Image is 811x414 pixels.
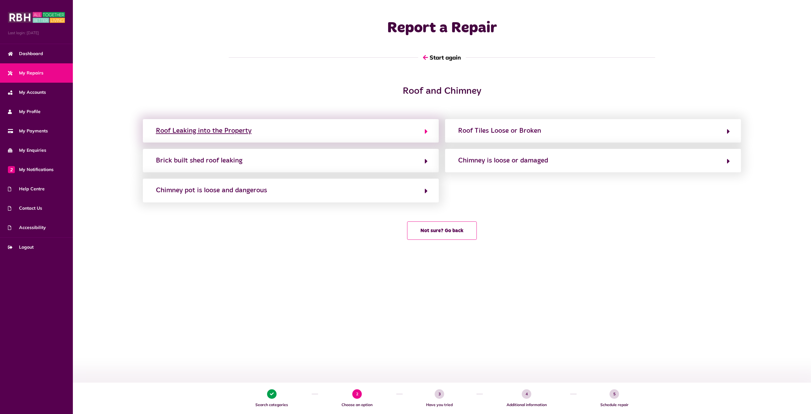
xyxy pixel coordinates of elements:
[610,389,619,399] span: 5
[8,224,46,231] span: Accessibility
[156,156,242,166] div: Brick built shed roof leaking
[8,205,42,212] span: Contact Us
[458,126,541,136] div: Roof Tiles Loose or Broken
[315,86,569,97] h2: Roof and Chimney
[8,89,46,96] span: My Accounts
[8,166,15,173] span: 2
[154,125,428,136] button: Roof Leaking into the Property
[406,402,473,408] span: Have you tried
[8,30,65,36] span: Last login: [DATE]
[267,389,277,399] span: 1
[8,244,34,251] span: Logout
[580,402,649,408] span: Schedule repair
[315,19,569,37] h1: Report a Repair
[407,221,477,240] button: Not sure? Go back
[456,125,730,136] button: Roof Tiles Loose or Broken
[486,402,567,408] span: Additional information
[435,389,444,399] span: 3
[352,389,362,399] span: 2
[522,389,531,399] span: 4
[154,185,428,196] button: Chimney pot is loose and dangerous
[8,108,41,115] span: My Profile
[418,48,466,67] button: Start again
[321,402,393,408] span: Choose an option
[458,156,548,166] div: Chimney is loose or damaged
[8,70,43,76] span: My Repairs
[8,147,46,154] span: My Enquiries
[8,166,54,173] span: My Notifications
[156,185,267,195] div: Chimney pot is loose and dangerous
[8,128,48,134] span: My Payments
[8,11,65,24] img: MyRBH
[156,126,252,136] div: Roof Leaking into the Property
[8,186,45,192] span: Help Centre
[456,155,730,166] button: Chimney is loose or damaged
[154,155,428,166] button: Brick built shed roof leaking
[235,402,309,408] span: Search categories
[8,50,43,57] span: Dashboard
